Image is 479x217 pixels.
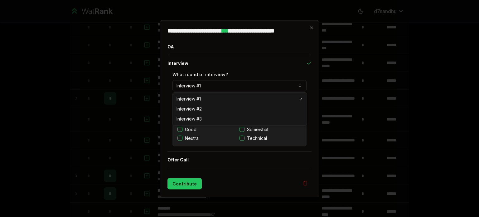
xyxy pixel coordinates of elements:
span: Technical [247,135,267,141]
span: Interview #2 [177,106,202,112]
button: Interview [167,55,312,71]
span: Interview #1 [177,96,201,102]
label: Good [185,126,196,132]
span: Somewhat [247,126,269,132]
label: What round of interview? [172,72,228,77]
button: OA [167,38,312,55]
span: Interview #3 [177,116,202,122]
button: Contribute [167,178,202,189]
button: Offer Call [167,151,312,168]
div: Interview [167,71,312,151]
label: Neutral [185,135,200,141]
